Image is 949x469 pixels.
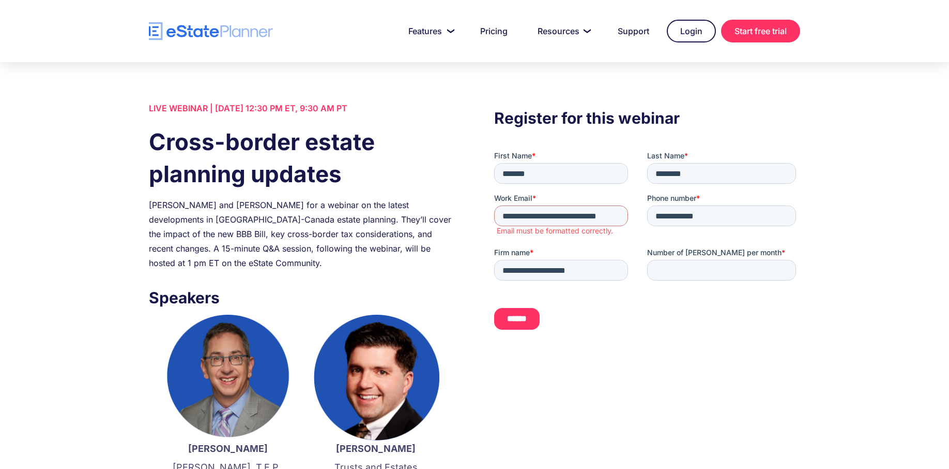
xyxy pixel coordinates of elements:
[188,443,268,454] strong: [PERSON_NAME]
[149,286,455,310] h3: Speakers
[396,21,463,41] a: Features
[525,21,600,41] a: Resources
[149,126,455,190] h1: Cross-border estate planning updates
[605,21,662,41] a: Support
[336,443,416,454] strong: [PERSON_NAME]
[149,101,455,115] div: LIVE WEBINAR | [DATE] 12:30 PM ET, 9:30 AM PT
[149,22,273,40] a: home
[494,106,800,130] h3: Register for this webinar
[494,151,800,339] iframe: Form 0
[667,20,716,42] a: Login
[149,198,455,270] div: [PERSON_NAME] and [PERSON_NAME] for a webinar on the latest developments in [GEOGRAPHIC_DATA]-Can...
[721,20,800,42] a: Start free trial
[468,21,520,41] a: Pricing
